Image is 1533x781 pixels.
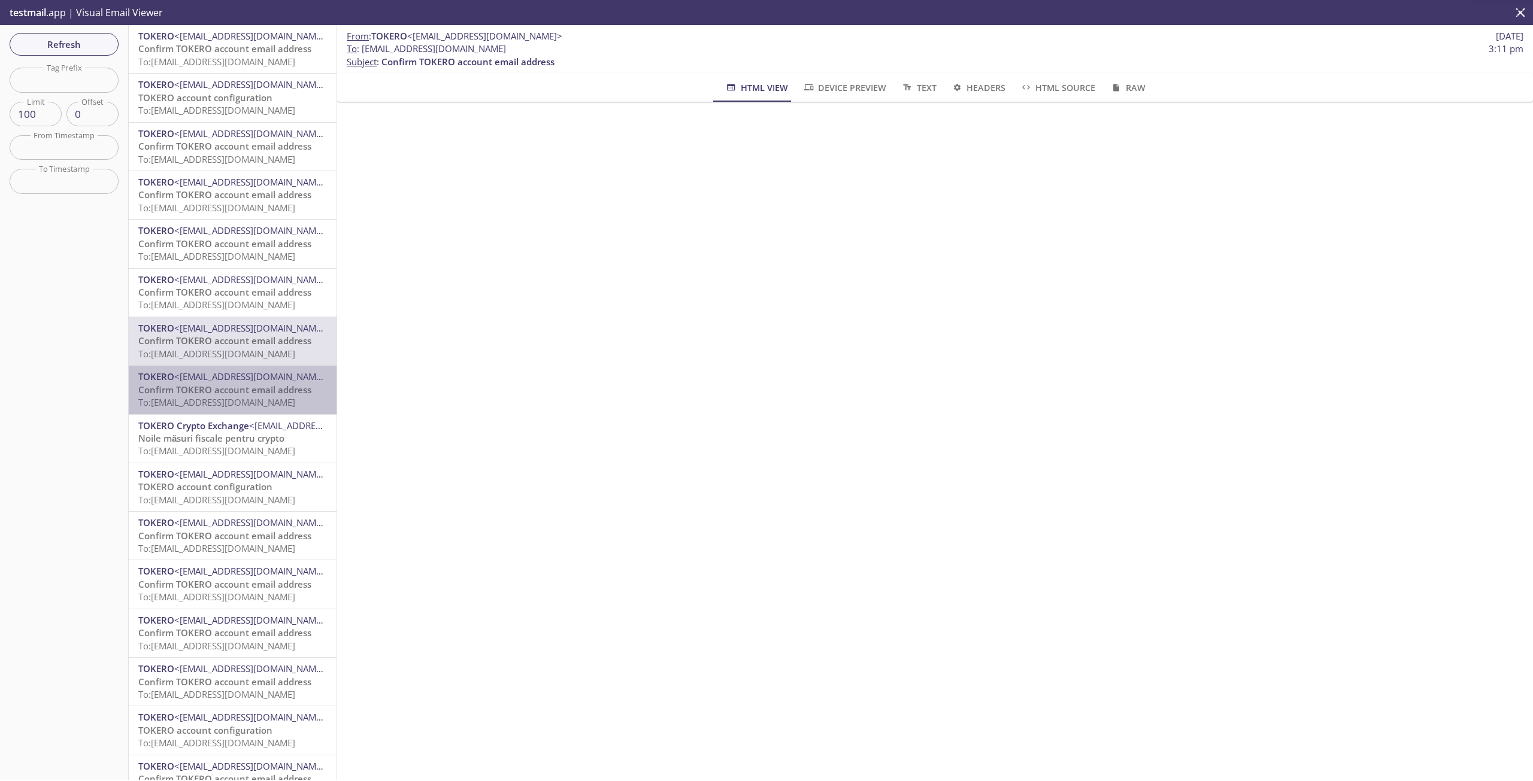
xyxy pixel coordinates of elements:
span: HTML View [725,80,787,95]
div: TOKERO Crypto Exchange<[EMAIL_ADDRESS][DOMAIN_NAME]>Noile măsuri fiscale pentru cryptoTo:[EMAIL_A... [129,415,337,463]
span: Refresh [19,37,109,52]
button: Refresh [10,33,119,56]
span: To: [EMAIL_ADDRESS][DOMAIN_NAME] [138,640,295,652]
div: TOKERO<[EMAIL_ADDRESS][DOMAIN_NAME]>TOKERO account configurationTo:[EMAIL_ADDRESS][DOMAIN_NAME] [129,463,337,511]
span: [DATE] [1496,30,1523,42]
div: TOKERO<[EMAIL_ADDRESS][DOMAIN_NAME]>Confirm TOKERO account email addressTo:[EMAIL_ADDRESS][DOMAIN... [129,658,337,706]
span: Confirm TOKERO account email address [138,578,311,590]
span: 3:11 pm [1489,42,1523,55]
div: TOKERO<[EMAIL_ADDRESS][DOMAIN_NAME]>Confirm TOKERO account email addressTo:[EMAIL_ADDRESS][DOMAIN... [129,171,337,219]
span: Confirm TOKERO account email address [138,384,311,396]
span: TOKERO [138,614,174,626]
span: Confirm TOKERO account email address [138,286,311,298]
span: To: [EMAIL_ADDRESS][DOMAIN_NAME] [138,445,295,457]
span: Confirm TOKERO account email address [138,676,311,688]
span: TOKERO [371,30,407,42]
span: TOKERO account configuration [138,724,272,736]
p: : [347,42,1523,68]
span: <[EMAIL_ADDRESS][DOMAIN_NAME]> [174,30,329,42]
span: testmail [10,6,46,19]
span: <[EMAIL_ADDRESS][DOMAIN_NAME]> [174,322,329,334]
span: <[EMAIL_ADDRESS][DOMAIN_NAME]> [174,760,329,772]
div: TOKERO<[EMAIL_ADDRESS][DOMAIN_NAME]>Confirm TOKERO account email addressTo:[EMAIL_ADDRESS][DOMAIN... [129,560,337,608]
span: TOKERO [138,30,174,42]
span: To: [EMAIL_ADDRESS][DOMAIN_NAME] [138,396,295,408]
span: TOKERO [138,78,174,90]
span: <[EMAIL_ADDRESS][DOMAIN_NAME]> [174,127,329,139]
span: <[EMAIL_ADDRESS][DOMAIN_NAME]> [174,614,329,626]
span: To: [EMAIL_ADDRESS][DOMAIN_NAME] [138,153,295,165]
span: TOKERO [138,711,174,723]
span: <[EMAIL_ADDRESS][DOMAIN_NAME]> [174,78,329,90]
span: TOKERO [138,565,174,577]
span: TOKERO [138,663,174,674]
span: TOKERO [138,127,174,139]
span: <[EMAIL_ADDRESS][DOMAIN_NAME]> [407,30,562,42]
span: <[EMAIL_ADDRESS][DOMAIN_NAME]> [249,420,404,431]
span: To [347,42,357,54]
span: Subject [347,56,377,68]
span: To: [EMAIL_ADDRESS][DOMAIN_NAME] [138,494,295,506]
span: <[EMAIL_ADDRESS][DOMAIN_NAME]> [174,176,329,188]
span: TOKERO [138,370,174,382]
div: TOKERO<[EMAIL_ADDRESS][DOMAIN_NAME]>Confirm TOKERO account email addressTo:[EMAIL_ADDRESS][DOMAIN... [129,609,337,657]
span: TOKERO [138,176,174,188]
div: TOKERO<[EMAIL_ADDRESS][DOMAIN_NAME]>TOKERO account configurationTo:[EMAIL_ADDRESS][DOMAIN_NAME] [129,706,337,754]
span: To: [EMAIL_ADDRESS][DOMAIN_NAME] [138,104,295,116]
span: To: [EMAIL_ADDRESS][DOMAIN_NAME] [138,202,295,214]
span: Headers [951,80,1005,95]
span: <[EMAIL_ADDRESS][DOMAIN_NAME]> [174,711,329,723]
span: TOKERO [138,273,174,285]
span: Confirm TOKERO account email address [138,335,311,347]
span: TOKERO [138,224,174,236]
span: TOKERO account configuration [138,481,272,493]
div: TOKERO<[EMAIL_ADDRESS][DOMAIN_NAME]>TOKERO account configurationTo:[EMAIL_ADDRESS][DOMAIN_NAME] [129,74,337,121]
span: To: [EMAIL_ADDRESS][DOMAIN_NAME] [138,737,295,749]
span: To: [EMAIL_ADDRESS][DOMAIN_NAME] [138,250,295,262]
span: To: [EMAIL_ADDRESS][DOMAIN_NAME] [138,299,295,311]
div: TOKERO<[EMAIL_ADDRESS][DOMAIN_NAME]>Confirm TOKERO account email addressTo:[EMAIL_ADDRESS][DOMAIN... [129,366,337,414]
span: Confirm TOKERO account email address [138,189,311,200]
span: Raw [1110,80,1145,95]
span: TOKERO account configuration [138,92,272,104]
div: TOKERO<[EMAIL_ADDRESS][DOMAIN_NAME]>Confirm TOKERO account email addressTo:[EMAIL_ADDRESS][DOMAIN... [129,317,337,365]
span: Confirm TOKERO account email address [138,238,311,250]
span: From [347,30,369,42]
span: <[EMAIL_ADDRESS][DOMAIN_NAME]> [174,370,329,382]
span: TOKERO [138,322,174,334]
span: To: [EMAIL_ADDRESS][DOMAIN_NAME] [138,348,295,360]
span: To: [EMAIL_ADDRESS][DOMAIN_NAME] [138,56,295,68]
span: Text [901,80,936,95]
span: <[EMAIL_ADDRESS][DOMAIN_NAME]> [174,516,329,528]
span: TOKERO [138,760,174,772]
span: : [347,30,562,42]
span: Confirm TOKERO account email address [381,56,555,68]
span: Confirm TOKERO account email address [138,530,311,542]
span: : [EMAIL_ADDRESS][DOMAIN_NAME] [347,42,506,55]
span: TOKERO [138,516,174,528]
span: To: [EMAIL_ADDRESS][DOMAIN_NAME] [138,542,295,554]
span: To: [EMAIL_ADDRESS][DOMAIN_NAME] [138,591,295,603]
div: TOKERO<[EMAIL_ADDRESS][DOMAIN_NAME]>Confirm TOKERO account email addressTo:[EMAIL_ADDRESS][DOMAIN... [129,25,337,73]
span: TOKERO [138,468,174,480]
span: <[EMAIL_ADDRESS][DOMAIN_NAME]> [174,273,329,285]
div: TOKERO<[EMAIL_ADDRESS][DOMAIN_NAME]>Confirm TOKERO account email addressTo:[EMAIL_ADDRESS][DOMAIN... [129,220,337,268]
span: TOKERO Crypto Exchange [138,420,249,431]
span: <[EMAIL_ADDRESS][DOMAIN_NAME]> [174,468,329,480]
div: TOKERO<[EMAIL_ADDRESS][DOMAIN_NAME]>Confirm TOKERO account email addressTo:[EMAIL_ADDRESS][DOMAIN... [129,512,337,560]
span: To: [EMAIL_ADDRESS][DOMAIN_NAME] [138,688,295,700]
span: Confirm TOKERO account email address [138,42,311,54]
span: Confirm TOKERO account email address [138,627,311,639]
span: Device Preview [802,80,886,95]
div: TOKERO<[EMAIL_ADDRESS][DOMAIN_NAME]>Confirm TOKERO account email addressTo:[EMAIL_ADDRESS][DOMAIN... [129,123,337,171]
span: <[EMAIL_ADDRESS][DOMAIN_NAME]> [174,663,329,674]
span: <[EMAIL_ADDRESS][DOMAIN_NAME]> [174,224,329,236]
span: Noile măsuri fiscale pentru crypto [138,432,284,444]
span: <[EMAIL_ADDRESS][DOMAIN_NAME]> [174,565,329,577]
span: HTML Source [1020,80,1095,95]
span: Confirm TOKERO account email address [138,140,311,152]
div: TOKERO<[EMAIL_ADDRESS][DOMAIN_NAME]>Confirm TOKERO account email addressTo:[EMAIL_ADDRESS][DOMAIN... [129,269,337,317]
